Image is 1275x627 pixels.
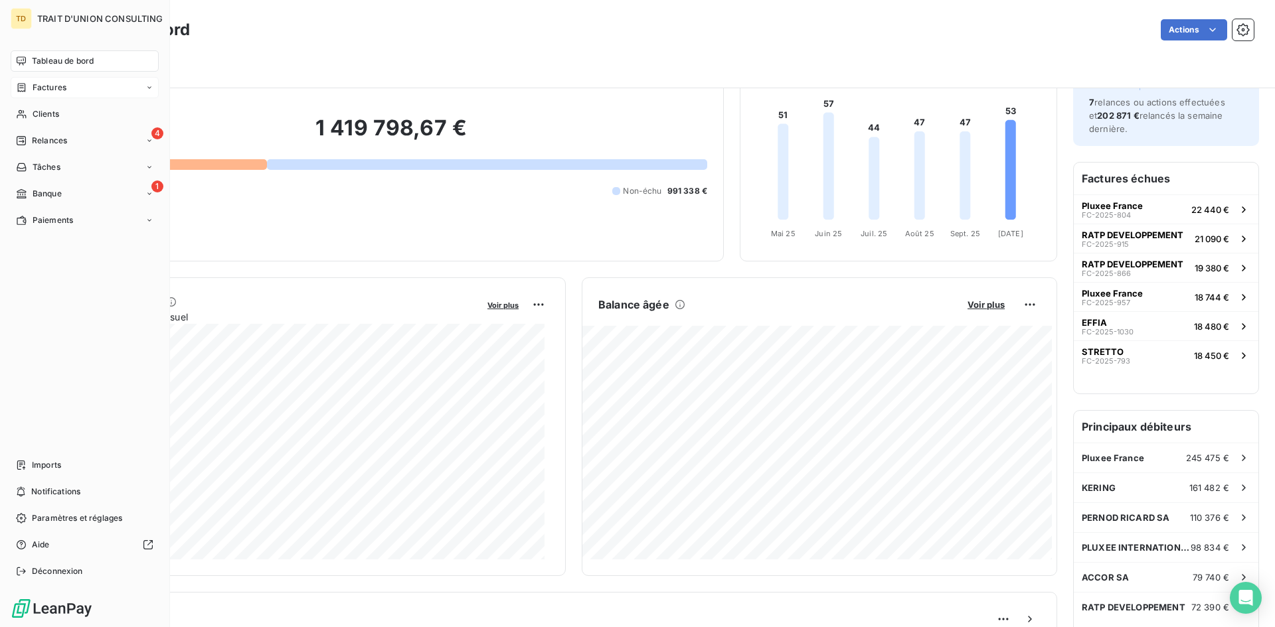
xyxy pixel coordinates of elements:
span: Chiffre d'affaires mensuel [75,310,478,324]
span: STRETTO [1082,346,1124,357]
span: 161 482 € [1189,482,1229,493]
img: Logo LeanPay [11,598,93,619]
span: 21 090 € [1195,234,1229,244]
button: Actions [1161,19,1227,40]
span: Pluxee France [1082,288,1143,299]
span: 18 480 € [1194,321,1229,332]
span: Non-échu [623,185,661,197]
div: Open Intercom Messenger [1230,582,1262,614]
h6: Principaux débiteurs [1074,411,1258,443]
span: Banque [33,188,62,200]
span: FC-2025-957 [1082,299,1130,307]
button: STRETTOFC-2025-79318 450 € [1074,340,1258,370]
span: FC-2025-1030 [1082,328,1134,336]
span: 22 440 € [1191,204,1229,215]
span: Aide [32,539,50,551]
span: RATP DEVELOPPEMENT [1082,259,1183,269]
span: KERING [1082,482,1116,493]
span: FC-2025-915 [1082,240,1129,248]
span: Imports [32,459,61,471]
span: 18 744 € [1195,292,1229,303]
span: Paramètres et réglages [32,512,122,524]
span: Voir plus [968,299,1005,310]
span: Clients [33,108,59,120]
tspan: Juin 25 [815,229,842,238]
span: 98 834 € [1191,542,1229,553]
span: 1 [151,180,163,192]
tspan: Mai 25 [771,229,796,238]
h6: Factures échues [1074,163,1258,194]
h6: Balance âgée [598,297,669,313]
span: PLUXEE INTERNATIONAL [1082,542,1191,553]
span: Pluxee France [1082,200,1143,211]
span: 18 450 € [1194,350,1229,361]
span: Pluxee France [1082,453,1144,463]
a: Aide [11,534,159,555]
span: Factures [33,82,66,94]
span: 4 [151,127,163,139]
span: 202 871 € [1097,110,1139,121]
tspan: [DATE] [998,229,1023,238]
span: RATP DEVELOPPEMENT [1082,602,1185,612]
tspan: Sept. 25 [950,229,980,238]
span: Déconnexion [32,565,83,577]
span: FC-2025-793 [1082,357,1130,365]
h2: 1 419 798,67 € [75,115,707,155]
span: RATP DEVELOPPEMENT [1082,230,1183,240]
span: Tâches [33,161,60,173]
span: Notifications [31,486,80,498]
span: PERNOD RICARD SA [1082,512,1169,523]
span: 7 [1089,97,1094,107]
button: RATP DEVELOPPEMENTFC-2025-86619 380 € [1074,253,1258,282]
span: FC-2025-804 [1082,211,1131,219]
span: 245 475 € [1186,453,1229,463]
span: 991 338 € [667,185,707,197]
span: 79 740 € [1193,572,1229,583]
span: relances ou actions effectuées et relancés la semaine dernière. [1089,97,1225,134]
span: 72 390 € [1191,602,1229,612]
tspan: Août 25 [905,229,934,238]
span: 19 380 € [1195,263,1229,273]
span: Tableau de bord [32,55,94,67]
span: TRAIT D'UNION CONSULTING [37,13,163,24]
button: Pluxee FranceFC-2025-80422 440 € [1074,194,1258,224]
button: Voir plus [483,299,523,311]
span: 110 376 € [1190,512,1229,523]
div: TD [11,8,32,29]
span: Relances [32,135,67,147]
button: EFFIAFC-2025-103018 480 € [1074,311,1258,340]
button: RATP DEVELOPPEMENTFC-2025-91521 090 € [1074,224,1258,253]
span: FC-2025-866 [1082,269,1131,277]
span: EFFIA [1082,317,1107,328]
span: Voir plus [487,301,519,310]
span: ACCOR SA [1082,572,1129,583]
button: Pluxee FranceFC-2025-95718 744 € [1074,282,1258,311]
button: Voir plus [964,299,1009,311]
tspan: Juil. 25 [861,229,887,238]
span: Paiements [33,214,73,226]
